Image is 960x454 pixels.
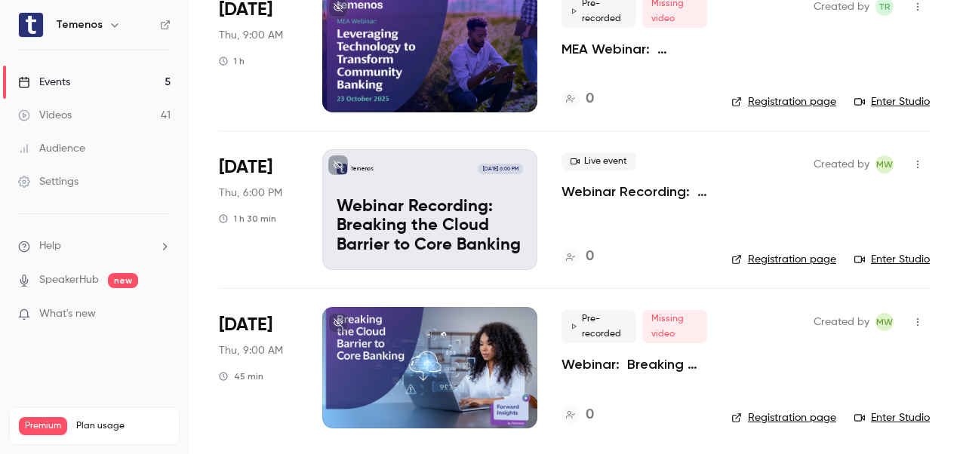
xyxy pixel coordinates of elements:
span: MW [876,155,893,173]
span: Plan usage [76,420,170,432]
span: Created by [814,313,869,331]
a: Webinar Recording: Breaking the Cloud Barrier to Core Banking [562,183,707,201]
div: 45 min [219,370,263,382]
span: Created by [814,155,869,173]
div: Events [18,75,70,90]
a: Webinar: Breaking the Cloud Barrier to Core Banking [562,355,707,373]
a: Enter Studio [854,252,930,267]
span: Live event [562,152,636,170]
a: Registration page [731,94,836,109]
span: Thu, 9:00 AM [219,28,283,43]
a: Registration page [731,410,836,425]
a: 0 [562,89,594,109]
h4: 0 [586,89,594,109]
a: SpeakerHub [39,272,99,288]
div: Nov 19 Wed, 11:00 PM (America/Los Angeles) [219,307,298,428]
span: Premium [19,417,67,435]
h6: Temenos [56,17,103,32]
div: 1 h [219,55,245,67]
a: Registration page [731,252,836,267]
span: Michele White [875,313,894,331]
span: Thu, 9:00 AM [219,343,283,358]
img: Temenos [19,13,43,37]
div: 1 h 30 min [219,213,276,225]
span: Pre-recorded [562,310,636,343]
a: 0 [562,405,594,425]
span: Michele White [875,155,894,173]
p: Temenos [351,165,374,173]
a: Webinar Recording: Breaking the Cloud Barrier to Core BankingTemenos[DATE] 6:00 PMWebinar Recordi... [322,149,537,270]
span: Help [39,238,61,254]
span: new [108,273,138,288]
h4: 0 [586,405,594,425]
span: Missing video [642,310,707,343]
a: Enter Studio [854,410,930,425]
a: MEA Webinar: Leveraging Technology to Transform Community Banking [562,40,707,58]
span: [DATE] [219,313,272,337]
a: Enter Studio [854,94,930,109]
li: help-dropdown-opener [18,238,171,254]
span: MW [876,313,893,331]
span: [DATE] [219,155,272,179]
span: What's new [39,306,96,322]
div: Settings [18,174,78,189]
span: [DATE] 6:00 PM [478,164,522,174]
iframe: Noticeable Trigger [152,308,171,321]
p: Webinar Recording: Breaking the Cloud Barrier to Core Banking [337,198,523,256]
span: Thu, 6:00 PM [219,186,282,201]
h4: 0 [586,247,594,267]
div: Audience [18,141,85,156]
div: Oct 23 Thu, 9:00 AM (America/Los Angeles) [219,149,298,270]
div: Videos [18,108,72,123]
a: 0 [562,247,594,267]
